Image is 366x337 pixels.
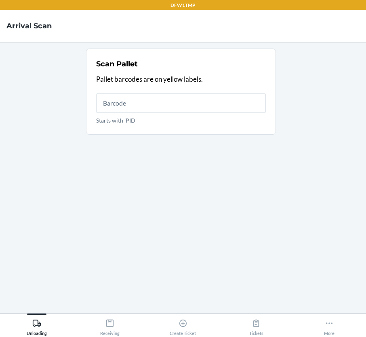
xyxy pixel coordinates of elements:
div: More [324,316,334,336]
p: Pallet barcodes are on yellow labels. [96,74,266,85]
div: Tickets [249,316,263,336]
button: More [293,314,366,336]
div: Unloading [27,316,47,336]
p: Starts with 'PID' [96,116,266,125]
button: Receiving [73,314,146,336]
h2: Scan Pallet [96,59,138,69]
button: Tickets [220,314,293,336]
div: Receiving [100,316,120,336]
div: Create Ticket [170,316,196,336]
p: DFW1TMP [170,2,196,9]
h4: Arrival Scan [6,21,52,31]
input: Starts with 'PID' [96,93,266,113]
button: Create Ticket [146,314,219,336]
